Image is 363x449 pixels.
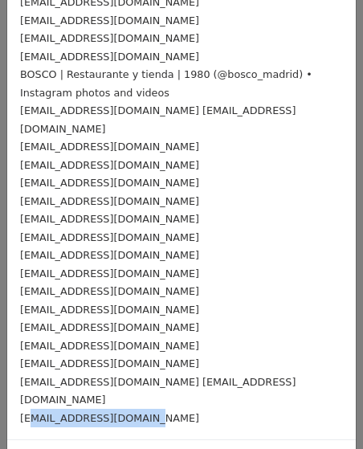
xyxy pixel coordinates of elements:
[20,68,312,99] small: BOSCO | Restaurante y tienda | 1980 (@bosco_madrid) • Instagram photos and videos
[20,340,199,352] small: [EMAIL_ADDRESS][DOMAIN_NAME]
[20,32,199,44] small: [EMAIL_ADDRESS][DOMAIN_NAME]
[20,159,199,171] small: [EMAIL_ADDRESS][DOMAIN_NAME]
[20,285,199,297] small: [EMAIL_ADDRESS][DOMAIN_NAME]
[20,141,199,153] small: [EMAIL_ADDRESS][DOMAIN_NAME]
[20,213,199,225] small: [EMAIL_ADDRESS][DOMAIN_NAME]
[20,231,199,243] small: [EMAIL_ADDRESS][DOMAIN_NAME]
[20,249,199,261] small: [EMAIL_ADDRESS][DOMAIN_NAME]
[20,51,199,63] small: [EMAIL_ADDRESS][DOMAIN_NAME]
[20,177,199,189] small: [EMAIL_ADDRESS][DOMAIN_NAME]
[20,195,199,207] small: [EMAIL_ADDRESS][DOMAIN_NAME]
[283,372,363,449] iframe: Chat Widget
[20,412,199,424] small: [EMAIL_ADDRESS][DOMAIN_NAME]
[20,357,199,369] small: [EMAIL_ADDRESS][DOMAIN_NAME]
[20,304,199,316] small: [EMAIL_ADDRESS][DOMAIN_NAME]
[20,321,199,333] small: [EMAIL_ADDRESS][DOMAIN_NAME]
[20,267,199,280] small: [EMAIL_ADDRESS][DOMAIN_NAME]
[20,376,296,406] small: [EMAIL_ADDRESS][DOMAIN_NAME] [EMAIL_ADDRESS][DOMAIN_NAME]
[20,104,296,135] small: [EMAIL_ADDRESS][DOMAIN_NAME] [EMAIL_ADDRESS][DOMAIN_NAME]
[20,14,199,27] small: [EMAIL_ADDRESS][DOMAIN_NAME]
